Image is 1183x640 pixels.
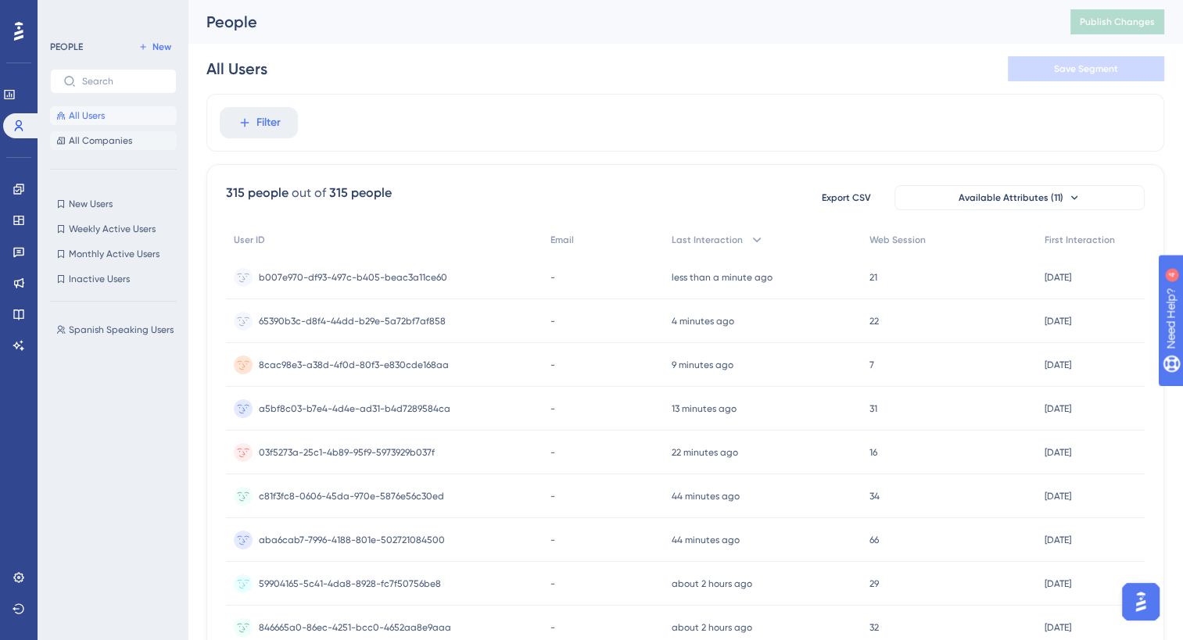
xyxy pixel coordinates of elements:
[672,491,740,502] time: 44 minutes ago
[869,534,879,546] span: 66
[133,38,177,56] button: New
[292,184,326,202] div: out of
[1045,447,1071,458] time: [DATE]
[550,621,555,634] span: -
[50,41,83,53] div: PEOPLE
[550,359,555,371] span: -
[82,76,163,87] input: Search
[1045,403,1071,414] time: [DATE]
[69,248,160,260] span: Monthly Active Users
[220,107,298,138] button: Filter
[259,577,441,590] span: 59904165-5c41-4da8-8928-fc7f50756be8
[1054,63,1118,75] span: Save Segment
[550,271,555,284] span: -
[869,359,874,371] span: 7
[869,621,879,634] span: 32
[1045,234,1115,246] span: First Interaction
[672,234,743,246] span: Last Interaction
[37,4,98,23] span: Need Help?
[206,11,1031,33] div: People
[1045,359,1071,370] time: [DATE]
[869,271,877,284] span: 21
[259,446,435,459] span: 03f5273a-25c1-4b89-95f9-5973929b037f
[69,273,130,285] span: Inactive Users
[1045,622,1071,633] time: [DATE]
[259,490,444,502] span: c81f3fc8-0606-45da-970e-5876e56c30ed
[1008,56,1164,81] button: Save Segment
[234,234,265,246] span: User ID
[550,402,555,415] span: -
[50,245,177,263] button: Monthly Active Users
[256,113,281,132] span: Filter
[672,316,734,327] time: 4 minutes ago
[1045,535,1071,545] time: [DATE]
[550,534,555,546] span: -
[259,359,449,371] span: 8cac98e3-a38d-4f0d-80f3-e830cde168aa
[1045,491,1071,502] time: [DATE]
[259,271,447,284] span: b007e970-df93-497c-b405-beac3a11ce60
[869,577,879,590] span: 29
[672,403,737,414] time: 13 minutes ago
[50,270,177,288] button: Inactive Users
[672,447,738,458] time: 22 minutes ago
[869,402,877,415] span: 31
[550,234,574,246] span: Email
[69,134,132,147] span: All Companies
[869,315,879,327] span: 22
[1045,578,1071,589] time: [DATE]
[550,577,555,590] span: -
[50,195,177,213] button: New Users
[69,198,113,210] span: New Users
[959,191,1063,204] span: Available Attributes (11)
[869,234,926,246] span: Web Session
[50,131,177,150] button: All Companies
[329,184,392,202] div: 315 people
[672,622,752,633] time: about 2 hours ago
[869,446,877,459] span: 16
[226,184,289,202] div: 315 people
[259,402,450,415] span: a5bf8c03-b7e4-4d4e-ad31-b4d7289584ca
[69,223,156,235] span: Weekly Active Users
[672,359,733,370] time: 9 minutes ago
[1080,16,1155,28] span: Publish Changes
[672,578,752,589] time: about 2 hours ago
[259,621,451,634] span: 846665a0-86ec-4251-bcc0-4652aa8e9aaa
[672,272,773,283] time: less than a minute ago
[550,490,555,502] span: -
[69,109,105,122] span: All Users
[1045,272,1071,283] time: [DATE]
[822,191,871,204] span: Export CSV
[259,534,445,546] span: aba6cab7-7996-4188-801e-502721084500
[672,535,740,545] time: 44 minutes ago
[259,315,446,327] span: 65390b3c-d8f4-44dd-b29e-5a72bf7af858
[206,58,267,80] div: All Users
[109,8,113,20] div: 4
[869,490,880,502] span: 34
[550,446,555,459] span: -
[894,185,1145,210] button: Available Attributes (11)
[50,106,177,125] button: All Users
[807,185,885,210] button: Export CSV
[69,324,174,336] span: Spanish Speaking Users
[152,41,171,53] span: New
[50,220,177,238] button: Weekly Active Users
[1117,578,1164,625] iframe: UserGuiding AI Assistant Launcher
[1045,316,1071,327] time: [DATE]
[50,320,186,339] button: Spanish Speaking Users
[550,315,555,327] span: -
[1070,9,1164,34] button: Publish Changes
